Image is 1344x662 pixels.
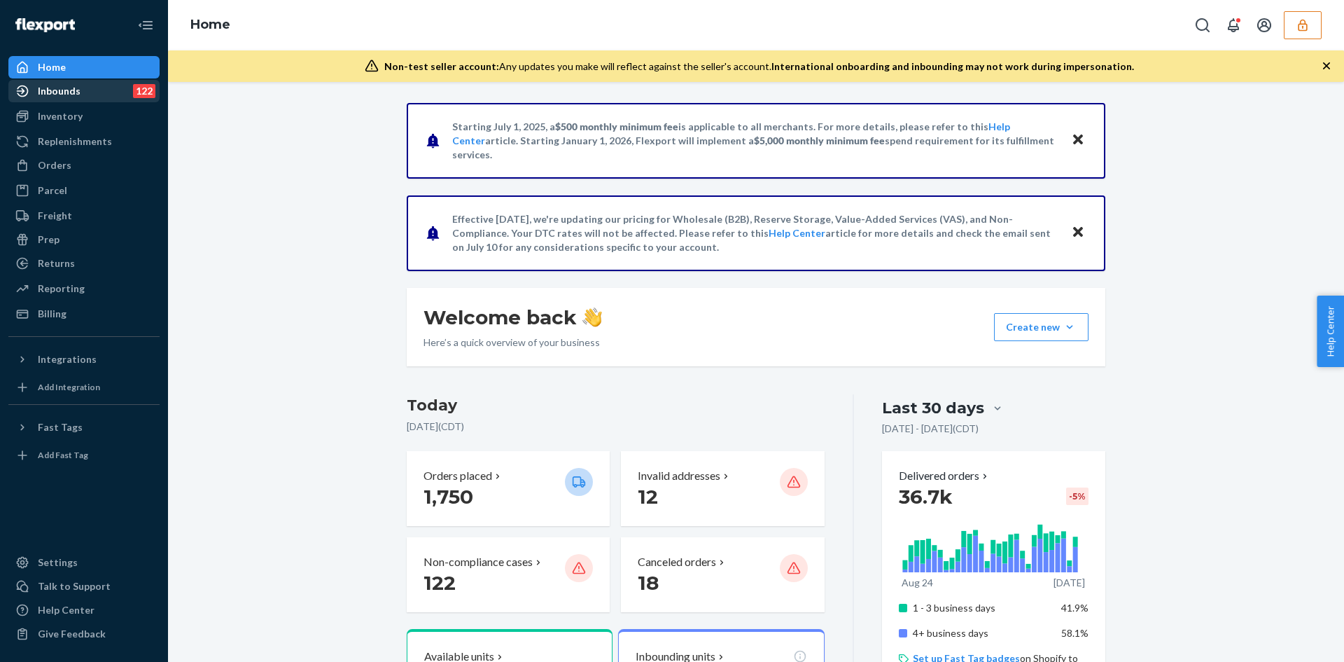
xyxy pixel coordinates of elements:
[38,449,88,461] div: Add Fast Tag
[1066,488,1088,505] div: -5 %
[754,135,885,146] span: $5,000 monthly minimum fee
[621,537,824,612] button: Canceled orders 18
[771,60,1134,72] span: International onboarding and inbounding may not work during impersonation.
[8,205,160,227] a: Freight
[8,154,160,177] a: Orders
[15,18,75,32] img: Flexport logo
[407,420,825,434] p: [DATE] ( CDT )
[38,381,100,393] div: Add Integration
[769,227,825,239] a: Help Center
[38,233,59,247] div: Prep
[38,209,72,223] div: Freight
[452,120,1058,162] p: Starting July 1, 2025, a is applicable to all merchants. For more details, please refer to this a...
[38,135,112,149] div: Replenishments
[179,5,241,46] ol: breadcrumbs
[38,307,66,321] div: Billing
[8,551,160,574] a: Settings
[132,11,160,39] button: Close Navigation
[38,84,80,98] div: Inbounds
[38,109,83,123] div: Inventory
[38,282,85,296] div: Reporting
[38,60,66,74] div: Home
[190,17,230,32] a: Home
[8,348,160,371] button: Integrations
[38,352,97,366] div: Integrations
[8,277,160,300] a: Reporting
[423,305,602,330] h1: Welcome back
[882,397,984,419] div: Last 30 days
[1250,11,1278,39] button: Open account menu
[621,451,824,526] button: Invalid addresses 12
[423,468,492,484] p: Orders placed
[8,416,160,439] button: Fast Tags
[638,554,716,570] p: Canceled orders
[423,571,456,595] span: 122
[8,179,160,202] a: Parcel
[8,303,160,325] a: Billing
[8,56,160,78] a: Home
[38,603,94,617] div: Help Center
[899,468,990,484] button: Delivered orders
[423,554,533,570] p: Non-compliance cases
[1219,11,1247,39] button: Open notifications
[1069,130,1087,151] button: Close
[1061,627,1088,639] span: 58.1%
[38,256,75,270] div: Returns
[994,313,1088,341] button: Create new
[1069,223,1087,243] button: Close
[8,105,160,127] a: Inventory
[1189,11,1217,39] button: Open Search Box
[452,212,1058,254] p: Effective [DATE], we're updating our pricing for Wholesale (B2B), Reserve Storage, Value-Added Se...
[913,626,1051,640] p: 4+ business days
[1061,602,1088,614] span: 41.9%
[407,537,610,612] button: Non-compliance cases 122
[8,130,160,153] a: Replenishments
[1317,296,1344,367] button: Help Center
[882,422,979,436] p: [DATE] - [DATE] ( CDT )
[133,84,155,98] div: 122
[38,627,106,641] div: Give Feedback
[384,60,499,72] span: Non-test seller account:
[38,158,71,172] div: Orders
[8,228,160,251] a: Prep
[407,394,825,417] h3: Today
[899,485,953,509] span: 36.7k
[555,120,678,132] span: $500 monthly minimum fee
[8,599,160,621] a: Help Center
[902,576,933,590] p: Aug 24
[38,184,67,198] div: Parcel
[423,336,602,350] p: Here’s a quick overview of your business
[8,80,160,102] a: Inbounds122
[8,444,160,467] a: Add Fast Tag
[913,601,1051,615] p: 1 - 3 business days
[38,420,83,434] div: Fast Tags
[638,468,720,484] p: Invalid addresses
[1053,576,1085,590] p: [DATE]
[8,376,160,399] a: Add Integration
[8,575,160,598] a: Talk to Support
[38,579,111,593] div: Talk to Support
[407,451,610,526] button: Orders placed 1,750
[582,308,602,327] img: hand-wave emoji
[8,252,160,275] a: Returns
[38,556,78,570] div: Settings
[638,571,659,595] span: 18
[423,485,473,509] span: 1,750
[638,485,658,509] span: 12
[8,623,160,645] button: Give Feedback
[384,60,1134,74] div: Any updates you make will reflect against the seller's account.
